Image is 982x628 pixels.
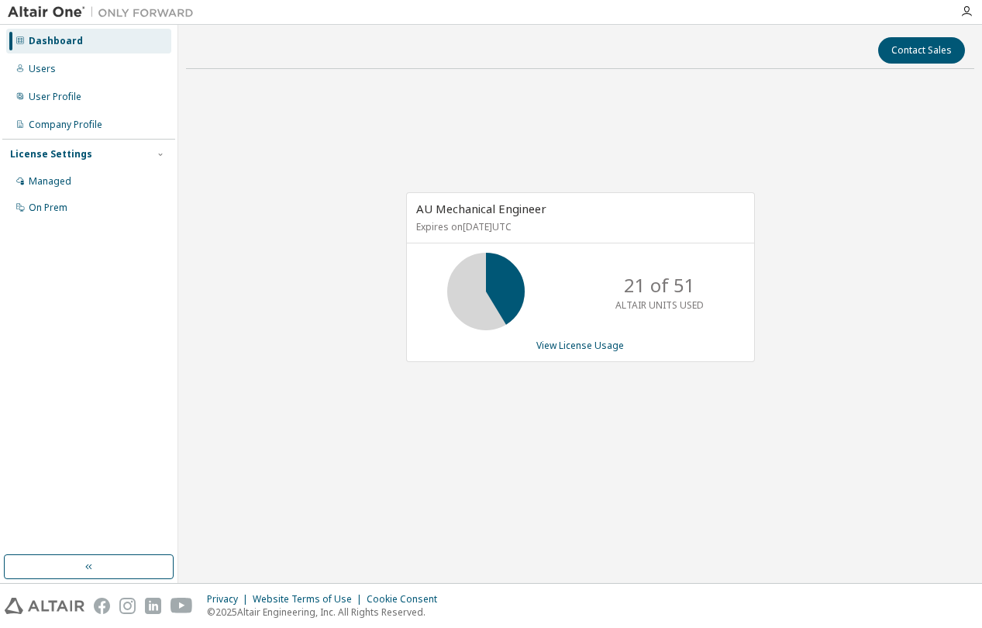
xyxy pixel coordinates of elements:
[29,91,81,103] div: User Profile
[615,298,704,312] p: ALTAIR UNITS USED
[367,593,446,606] div: Cookie Consent
[171,598,193,614] img: youtube.svg
[416,201,546,216] span: AU Mechanical Engineer
[8,5,202,20] img: Altair One
[207,606,446,619] p: © 2025 Altair Engineering, Inc. All Rights Reserved.
[253,593,367,606] div: Website Terms of Use
[29,63,56,75] div: Users
[5,598,84,614] img: altair_logo.svg
[416,220,741,233] p: Expires on [DATE] UTC
[119,598,136,614] img: instagram.svg
[29,202,67,214] div: On Prem
[878,37,965,64] button: Contact Sales
[624,272,695,298] p: 21 of 51
[29,175,71,188] div: Managed
[29,119,102,131] div: Company Profile
[145,598,161,614] img: linkedin.svg
[29,35,83,47] div: Dashboard
[536,339,624,352] a: View License Usage
[94,598,110,614] img: facebook.svg
[10,148,92,160] div: License Settings
[207,593,253,606] div: Privacy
